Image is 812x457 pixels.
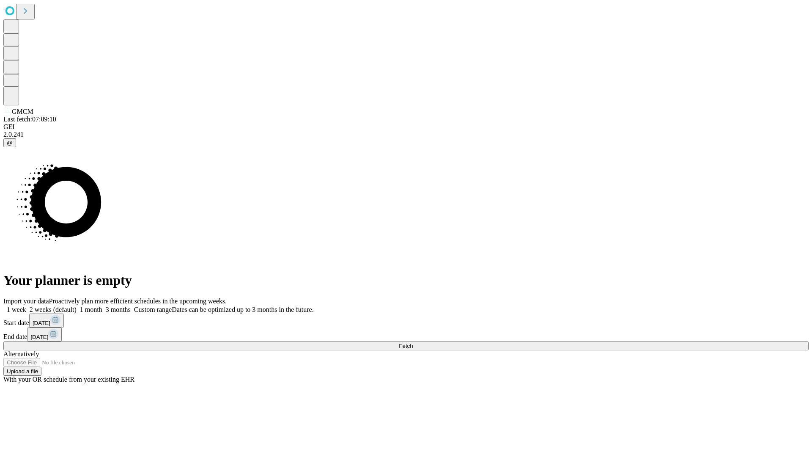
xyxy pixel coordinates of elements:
[3,131,809,138] div: 2.0.241
[49,297,227,305] span: Proactively plan more efficient schedules in the upcoming weeks.
[3,328,809,341] div: End date
[3,123,809,131] div: GEI
[30,306,77,313] span: 2 weeks (default)
[3,341,809,350] button: Fetch
[29,314,64,328] button: [DATE]
[7,306,26,313] span: 1 week
[3,116,56,123] span: Last fetch: 07:09:10
[172,306,313,313] span: Dates can be optimized up to 3 months in the future.
[33,320,50,326] span: [DATE]
[3,376,134,383] span: With your OR schedule from your existing EHR
[3,367,41,376] button: Upload a file
[134,306,172,313] span: Custom range
[3,273,809,288] h1: Your planner is empty
[12,108,33,115] span: GMCM
[3,350,39,358] span: Alternatively
[3,138,16,147] button: @
[106,306,131,313] span: 3 months
[27,328,62,341] button: [DATE]
[3,314,809,328] div: Start date
[399,343,413,349] span: Fetch
[30,334,48,340] span: [DATE]
[7,140,13,146] span: @
[3,297,49,305] span: Import your data
[80,306,102,313] span: 1 month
